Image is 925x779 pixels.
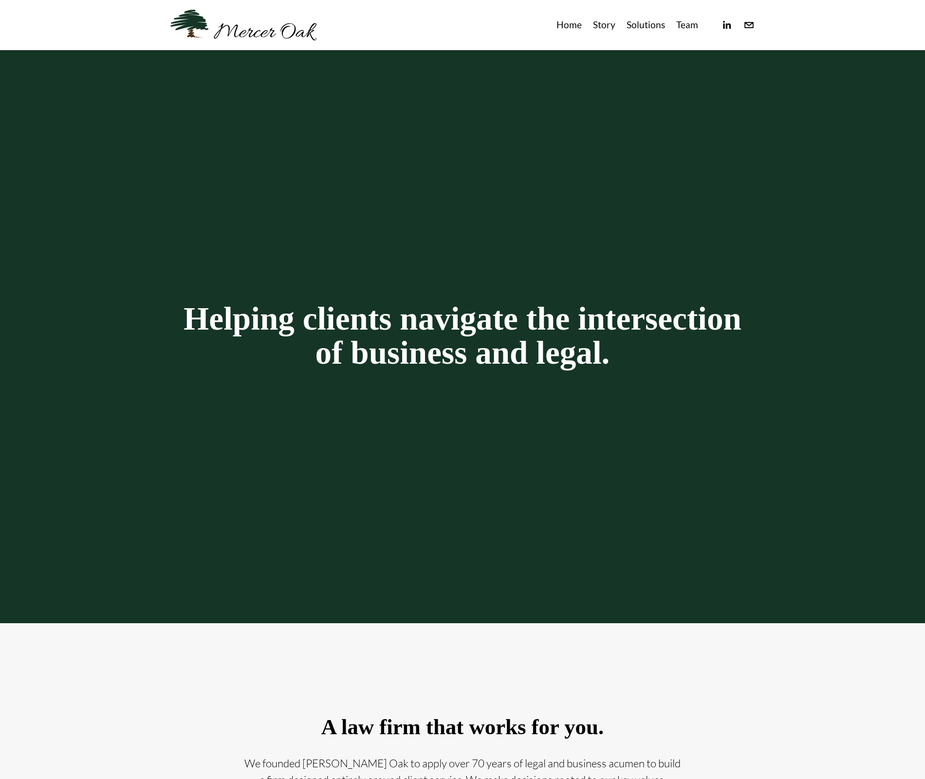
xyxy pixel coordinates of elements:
[593,17,615,33] a: Story
[170,302,755,371] h1: Helping clients navigate the intersection of business and legal.
[243,715,682,740] h2: A law firm that works for you.
[627,17,665,33] a: Solutions
[743,19,755,31] a: info@merceroaklaw.com
[721,19,732,31] a: linkedin-unauth
[676,17,698,33] a: Team
[556,17,582,33] a: Home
